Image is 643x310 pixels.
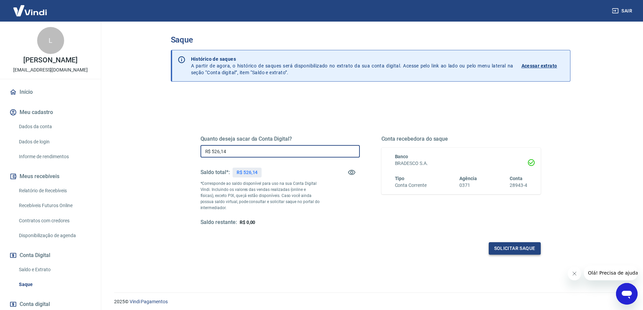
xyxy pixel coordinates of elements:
a: Informe de rendimentos [16,150,93,164]
span: Tipo [395,176,405,181]
span: Olá! Precisa de ajuda? [4,5,57,10]
a: Saldo e Extrato [16,263,93,277]
a: Vindi Pagamentos [130,299,168,304]
a: Início [8,85,93,100]
h6: 0371 [459,182,477,189]
h5: Quanto deseja sacar da Conta Digital? [200,136,360,142]
span: Banco [395,154,408,159]
p: A partir de agora, o histórico de saques será disponibilizado no extrato da sua conta digital. Ac... [191,56,513,76]
button: Sair [611,5,635,17]
p: [PERSON_NAME] [23,57,77,64]
button: Meus recebíveis [8,169,93,184]
iframe: Close message [568,267,581,280]
iframe: Message from company [584,265,638,280]
iframe: Button to launch messaging window [616,283,638,305]
button: Meu cadastro [8,105,93,120]
h3: Saque [171,35,570,45]
h5: Saldo total*: [200,169,230,176]
button: Conta Digital [8,248,93,263]
p: Histórico de saques [191,56,513,62]
p: R$ 526,14 [237,169,258,176]
span: Conta [510,176,523,181]
h5: Saldo restante: [200,219,237,226]
a: Acessar extrato [521,56,565,76]
span: Agência [459,176,477,181]
a: Dados da conta [16,120,93,134]
img: Vindi [8,0,52,21]
span: R$ 0,00 [240,220,256,225]
h5: Conta recebedora do saque [381,136,541,142]
h6: 28943-4 [510,182,527,189]
a: Saque [16,278,93,291]
p: *Corresponde ao saldo disponível para uso na sua Conta Digital Vindi. Incluindo os valores das ve... [200,180,320,211]
p: Acessar extrato [521,62,557,69]
button: Solicitar saque [489,242,541,255]
p: 2025 © [114,298,627,305]
p: [EMAIL_ADDRESS][DOMAIN_NAME] [13,66,88,74]
a: Dados de login [16,135,93,149]
h6: BRADESCO S.A. [395,160,527,167]
a: Recebíveis Futuros Online [16,199,93,213]
a: Contratos com credores [16,214,93,228]
div: L [37,27,64,54]
a: Disponibilização de agenda [16,229,93,243]
h6: Conta Corrente [395,182,427,189]
span: Conta digital [20,300,50,309]
a: Relatório de Recebíveis [16,184,93,198]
